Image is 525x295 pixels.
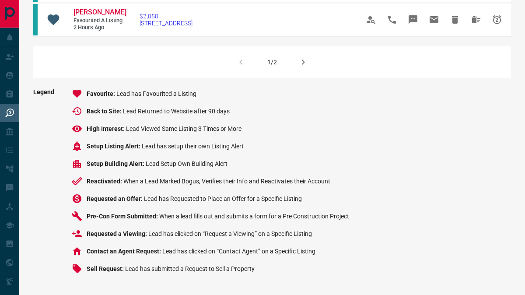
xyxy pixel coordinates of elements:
[360,9,381,30] span: View Profile
[87,178,123,185] span: Reactivated
[87,90,116,97] span: Favourite
[123,178,330,185] span: When a Lead Marked Bogus, Verifies their Info and Reactivates their Account
[123,108,230,115] span: Lead Returned to Website after 90 days
[87,213,159,220] span: Pre-Con Form Submitted
[87,125,126,132] span: High Interest
[148,230,312,237] span: Lead has clicked on “Request a Viewing” on a Specific Listing
[87,230,148,237] span: Requested a Viewing
[87,108,123,115] span: Back to Site
[144,195,302,202] span: Lead has Requested to Place an Offer for a Specific Listing
[73,17,126,25] span: Favourited a Listing
[402,9,423,30] span: Message
[444,9,465,30] span: Hide
[87,265,125,272] span: Sell Request
[116,90,196,97] span: Lead has Favourited a Listing
[87,248,162,255] span: Contact an Agent Request
[87,160,146,167] span: Setup Building Alert
[465,9,486,30] span: Hide All from Phyllis Christie
[87,143,142,150] span: Setup Listing Alert
[381,9,402,30] span: Call
[73,8,126,16] span: [PERSON_NAME]
[126,125,241,132] span: Lead Viewed Same Listing 3 Times or More
[267,59,277,66] div: 1/2
[87,195,144,202] span: Requested an Offer
[125,265,255,272] span: Lead has submitted a Request to Sell a Property
[146,160,227,167] span: Lead Setup Own Building Alert
[140,13,192,27] a: $2,050[STREET_ADDRESS]
[159,213,349,220] span: When a lead fills out and submits a form for a Pre Construction Project
[142,143,244,150] span: Lead has setup their own Listing Alert
[73,8,126,17] a: [PERSON_NAME]
[423,9,444,30] span: Email
[162,248,315,255] span: Lead has clicked on “Contact Agent” on a Specific Listing
[140,13,192,20] span: $2,050
[73,24,126,32] span: 2 hours ago
[486,9,507,30] span: Snooze
[140,20,192,27] span: [STREET_ADDRESS]
[33,4,38,35] div: condos.ca
[33,88,54,281] span: Legend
